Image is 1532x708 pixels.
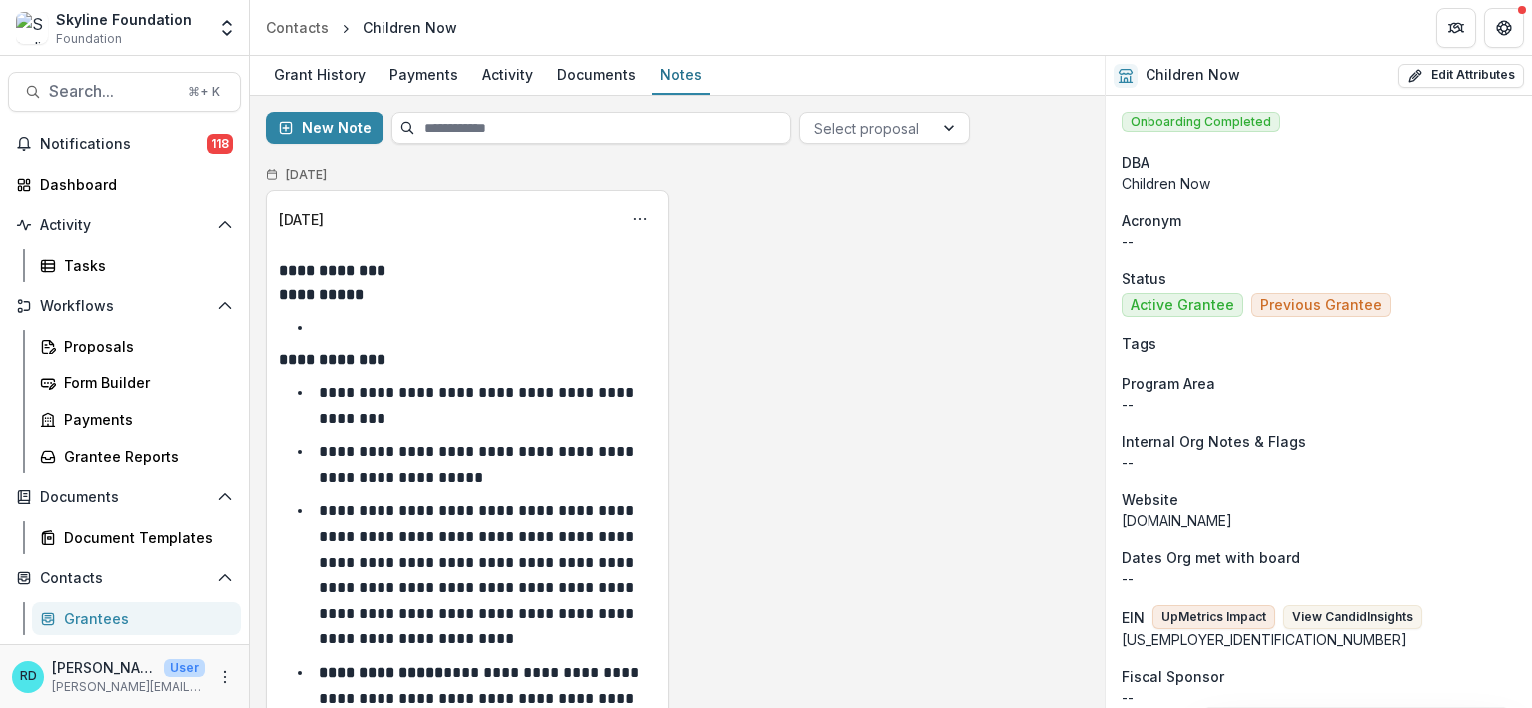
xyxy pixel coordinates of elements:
[549,60,644,89] div: Documents
[32,403,241,436] a: Payments
[64,608,225,629] div: Grantees
[363,17,457,38] div: Children Now
[56,30,122,48] span: Foundation
[1122,452,1516,473] p: --
[1122,173,1516,194] div: Children Now
[40,570,209,587] span: Contacts
[1122,373,1215,394] span: Program Area
[1436,8,1476,48] button: Partners
[286,168,327,182] h2: [DATE]
[32,521,241,554] a: Document Templates
[1131,297,1234,314] span: Active Grantee
[1122,152,1149,173] span: DBA
[184,81,224,103] div: ⌘ + K
[1260,297,1382,314] span: Previous Grantee
[20,670,37,683] div: Raquel Donoso
[652,56,710,95] a: Notes
[56,9,192,30] div: Skyline Foundation
[8,168,241,201] a: Dashboard
[1122,629,1516,650] div: [US_EMPLOYER_IDENTIFICATION_NUMBER]
[1122,333,1156,354] span: Tags
[164,659,205,677] p: User
[1122,210,1181,231] span: Acronym
[64,255,225,276] div: Tasks
[32,440,241,473] a: Grantee Reports
[1122,512,1232,529] a: [DOMAIN_NAME]
[40,298,209,315] span: Workflows
[279,209,324,230] div: [DATE]
[1122,431,1306,452] span: Internal Org Notes & Flags
[8,72,241,112] button: Search...
[49,82,176,101] span: Search...
[213,665,237,689] button: More
[64,527,225,548] div: Document Templates
[32,602,241,635] a: Grantees
[474,56,541,95] a: Activity
[652,60,710,89] div: Notes
[52,657,156,678] p: [PERSON_NAME]
[549,56,644,95] a: Documents
[1122,607,1145,628] p: EIN
[8,290,241,322] button: Open Workflows
[1122,231,1516,252] p: --
[32,330,241,362] a: Proposals
[266,112,383,144] button: New Note
[8,562,241,594] button: Open Contacts
[1484,8,1524,48] button: Get Help
[258,13,465,42] nav: breadcrumb
[64,409,225,430] div: Payments
[64,372,225,393] div: Form Builder
[1122,489,1178,510] span: Website
[64,446,225,467] div: Grantee Reports
[1398,64,1524,88] button: Edit Attributes
[40,136,207,153] span: Notifications
[40,217,209,234] span: Activity
[213,8,241,48] button: Open entity switcher
[52,678,205,696] p: [PERSON_NAME][EMAIL_ADDRESS][DOMAIN_NAME]
[1122,568,1516,589] p: --
[1122,687,1516,708] div: --
[8,643,241,675] button: Open Data & Reporting
[266,56,374,95] a: Grant History
[8,481,241,513] button: Open Documents
[1146,67,1240,84] h2: Children Now
[64,336,225,356] div: Proposals
[40,489,209,506] span: Documents
[1122,112,1280,132] span: Onboarding Completed
[32,249,241,282] a: Tasks
[8,209,241,241] button: Open Activity
[1122,666,1224,687] span: Fiscal Sponsor
[207,134,233,154] span: 118
[32,366,241,399] a: Form Builder
[266,17,329,38] div: Contacts
[258,13,337,42] a: Contacts
[1122,547,1300,568] span: Dates Org met with board
[266,60,374,89] div: Grant History
[1122,268,1166,289] span: Status
[40,174,225,195] div: Dashboard
[16,12,48,44] img: Skyline Foundation
[624,203,656,235] button: Options
[382,60,466,89] div: Payments
[474,60,541,89] div: Activity
[8,128,241,160] button: Notifications118
[1283,605,1422,629] button: View CandidInsights
[1152,605,1275,629] button: UpMetrics Impact
[1122,394,1516,415] p: --
[382,56,466,95] a: Payments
